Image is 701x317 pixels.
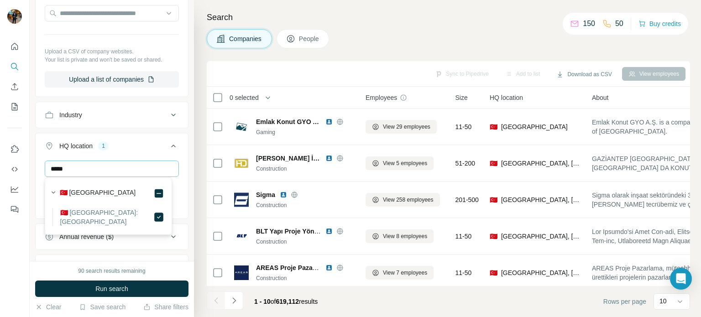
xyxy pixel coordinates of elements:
img: Avatar [7,9,22,24]
span: View 258 employees [383,196,434,204]
span: [GEOGRAPHIC_DATA], [GEOGRAPHIC_DATA] [501,232,581,241]
button: View 29 employees [366,120,437,134]
h4: Search [207,11,690,24]
button: Download as CSV [550,68,618,81]
label: 🇹🇷 [GEOGRAPHIC_DATA]: [GEOGRAPHIC_DATA] [60,208,153,226]
button: View 7 employees [366,266,434,280]
span: About [592,93,609,102]
button: Use Surfe on LinkedIn [7,141,22,157]
span: Emlak Konut GYO A.Ş. [256,117,321,126]
span: 201-500 [455,195,479,204]
div: Construction [256,238,355,246]
div: Industry [59,110,82,120]
p: 150 [583,18,595,29]
button: Quick start [7,38,22,55]
span: of [271,298,276,305]
button: View 258 employees [366,193,440,207]
button: Use Surfe API [7,161,22,177]
span: 🇹🇷 [490,268,497,277]
span: Companies [229,34,262,43]
span: Run search [95,284,128,293]
span: 619,112 [276,298,299,305]
span: View 5 employees [383,159,427,167]
img: LinkedIn logo [280,191,287,198]
img: LinkedIn logo [325,264,333,271]
button: HQ location1 [36,135,188,161]
span: People [299,34,320,43]
button: Buy credits [638,17,681,30]
span: 1 - 10 [254,298,271,305]
span: View 7 employees [383,269,427,277]
span: [GEOGRAPHIC_DATA], [GEOGRAPHIC_DATA] [501,195,581,204]
button: View 8 employees [366,229,434,243]
span: 0 selected [230,93,259,102]
span: results [254,298,318,305]
span: Rows per page [603,297,646,306]
span: [PERSON_NAME] İnşaat [256,154,321,163]
button: Enrich CSV [7,78,22,95]
span: Employees [366,93,397,102]
button: Industry [36,104,188,126]
span: View 8 employees [383,232,427,240]
button: My lists [7,99,22,115]
p: 10 [659,296,667,306]
span: AREAS Proje Pazarlama [256,264,330,271]
span: BLT Yapı Proje Yönetim [256,228,327,235]
img: LinkedIn logo [325,155,333,162]
img: Logo of Halil Durmaz İnşaat [234,156,249,171]
div: HQ location [59,141,93,151]
button: Upload a list of companies [45,71,179,88]
p: Upload a CSV of company websites. [45,47,179,56]
span: View 29 employees [383,123,430,131]
p: 50 [615,18,623,29]
span: 🇹🇷 [490,195,497,204]
span: Sigma [256,190,275,199]
span: [GEOGRAPHIC_DATA] [501,122,568,131]
div: 1 [98,142,109,150]
button: Dashboard [7,181,22,197]
span: 🇹🇷 [490,122,497,131]
img: Logo of Sigma [234,192,249,207]
img: LinkedIn logo [325,118,333,125]
div: Gaming [256,128,355,136]
button: Annual revenue ($) [36,226,188,248]
button: Save search [79,302,126,312]
p: Your list is private and won't be saved or shared. [45,56,179,64]
button: Employees (size) [36,257,188,279]
img: Logo of BLT Yapı Proje Yönetim [234,229,249,244]
div: Construction [256,165,355,173]
span: 11-50 [455,122,472,131]
button: Navigate to next page [225,291,243,310]
div: Construction [256,274,355,282]
button: Search [7,58,22,75]
span: 51-200 [455,159,476,168]
span: 11-50 [455,232,472,241]
div: Open Intercom Messenger [670,268,692,290]
img: LinkedIn logo [325,228,333,235]
button: Run search [35,281,188,297]
img: Logo of AREAS Proje Pazarlama [234,265,249,280]
span: Size [455,93,468,102]
span: HQ location [490,93,523,102]
div: 90 search results remaining [78,267,145,275]
div: Annual revenue ($) [59,232,114,241]
span: 🇹🇷 [490,159,497,168]
span: [GEOGRAPHIC_DATA], [GEOGRAPHIC_DATA] [501,159,581,168]
span: 🇹🇷 [490,232,497,241]
button: Feedback [7,201,22,218]
label: 🇹🇷 [GEOGRAPHIC_DATA] [60,188,136,199]
span: [GEOGRAPHIC_DATA], [GEOGRAPHIC_DATA] [501,268,581,277]
div: Construction [256,201,355,209]
button: Share filters [143,302,188,312]
button: Clear [35,302,61,312]
img: Logo of Emlak Konut GYO A.Ş. [234,120,249,134]
span: 11-50 [455,268,472,277]
button: View 5 employees [366,156,434,170]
